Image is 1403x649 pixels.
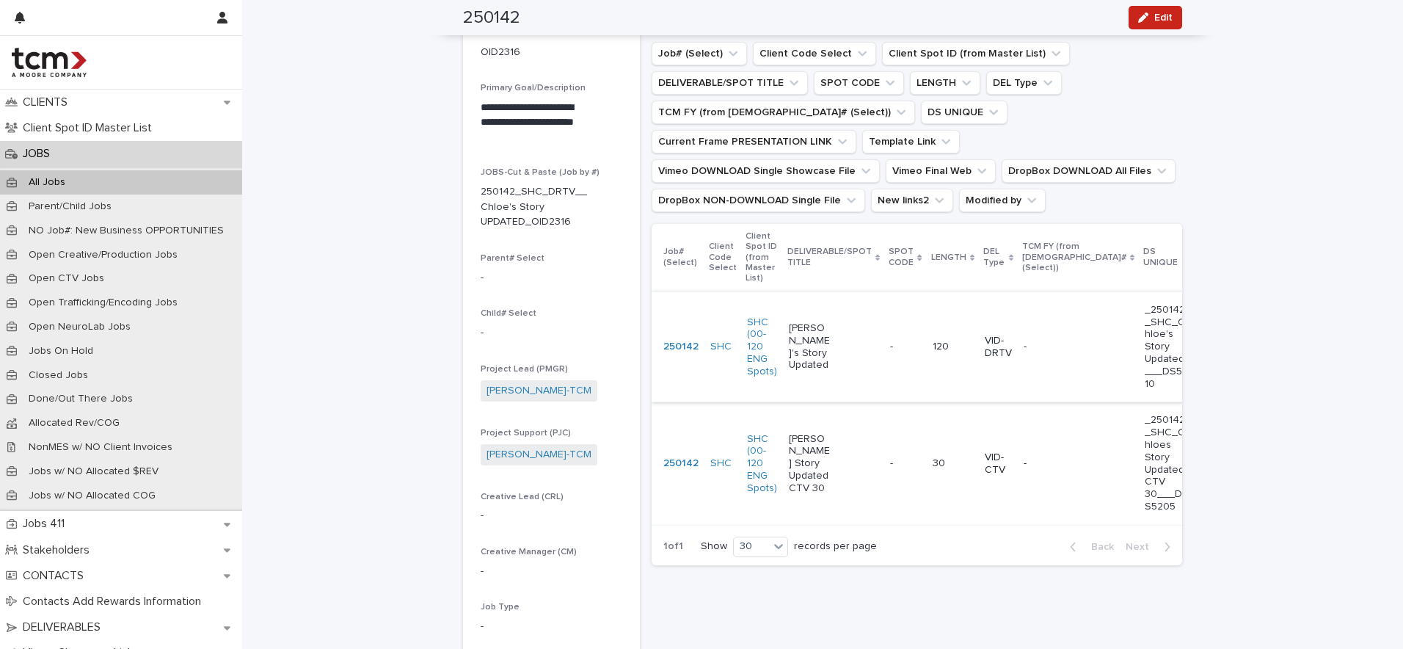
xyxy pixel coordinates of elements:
button: DropBox DOWNLOAD All Files [1002,159,1176,183]
p: 250142_SHC_DRTV__Chloe's Story UPDATED_OID2316 [481,184,587,230]
p: - [1024,457,1067,470]
button: Modified by [959,189,1046,212]
p: VID-CTV [985,452,1012,476]
p: Client Spot ID Master List [17,121,164,135]
p: - [1024,341,1067,353]
span: Back [1082,542,1114,552]
button: Template Link [862,130,960,153]
button: LENGTH [910,71,980,95]
img: 4hMmSqQkux38exxPVZHQ [12,48,87,77]
p: Open Trafficking/Encoding Jobs [17,297,189,309]
a: SHC [710,457,732,470]
button: DropBox NON-DOWNLOAD Single File [652,189,865,212]
div: 30 [734,539,769,554]
p: _250142_SHC_Chloe's Story Updated___DS5110 [1145,304,1188,391]
p: TCM FY (from [DEMOGRAPHIC_DATA]# (Select)) [1022,239,1126,276]
button: DELIVERABLE/SPOT TITLE [652,71,808,95]
span: Creative Lead (CRL) [481,493,564,501]
p: - [481,619,622,634]
p: - [890,454,896,470]
button: Next [1120,540,1182,554]
p: Closed Jobs [17,369,100,382]
p: [PERSON_NAME] Story Updated CTV 30 [789,433,832,495]
button: Vimeo Final Web [886,159,996,183]
h2: 250142 [463,7,520,29]
span: Project Lead (PMGR) [481,365,568,374]
a: SHC (00-120 ENG Spots) [747,316,777,378]
p: Show [701,540,727,553]
p: Contacts Add Rewards Information [17,595,213,609]
p: DS UNIQUE [1143,244,1181,271]
button: SPOT CODE [814,71,904,95]
p: NO Job#: New Business OPPORTUNITIES [17,225,236,237]
p: DEL Type [983,244,1005,271]
p: Job# (Select) [663,244,700,271]
a: 250142 [663,341,699,353]
span: Creative Manager (CM) [481,548,577,556]
p: Client Spot ID (from Master List) [746,228,779,287]
span: Child# Select [481,309,536,318]
button: TCM FY (from Job# (Select)) [652,101,915,124]
a: [PERSON_NAME]-TCM [487,447,591,463]
span: Edit [1154,12,1173,23]
span: Next [1126,542,1158,552]
p: VID-DRTV [985,335,1012,360]
p: Open NeuroLab Jobs [17,321,142,333]
p: Stakeholders [17,543,101,557]
p: JOBS [17,147,62,161]
p: - [481,564,622,579]
p: NonMES w/ NO Client Invoices [17,441,184,454]
p: CLIENTS [17,95,79,109]
p: - [481,508,622,523]
p: OID2316 [481,45,520,60]
p: Jobs 411 [17,517,76,531]
p: - [481,270,622,286]
span: JOBS-Cut & Paste (Job by #) [481,168,600,177]
p: - [890,338,896,353]
p: Open CTV Jobs [17,272,116,285]
p: 1 of 1 [652,529,695,565]
button: DS UNIQUE [921,101,1007,124]
a: SHC (00-120 ENG Spots) [747,433,777,495]
p: _250142_SHC_Chloes Story Updated CTV 30___DS5205 [1145,414,1188,512]
p: DELIVERABLE/SPOT TITLE [787,244,872,271]
span: Parent# Select [481,254,544,263]
button: DEL Type [986,71,1062,95]
span: Primary Goal/Description [481,84,586,93]
button: Edit [1129,6,1182,29]
a: SHC [710,341,732,353]
p: records per page [794,540,877,553]
p: CONTACTS [17,569,95,583]
p: Jobs w/ NO Allocated $REV [17,465,170,478]
p: - [481,325,622,341]
button: Client Spot ID (from Master List) [882,42,1070,65]
button: Client Code Select [753,42,876,65]
p: Open Creative/Production Jobs [17,249,189,261]
p: SPOT CODE [889,244,914,271]
p: [PERSON_NAME]'s Story Updated [789,322,832,371]
p: Jobs On Hold [17,345,105,358]
p: DELIVERABLES [17,620,112,634]
p: Parent/Child Jobs [17,200,123,213]
button: Back [1058,540,1120,554]
button: Vimeo DOWNLOAD Single Showcase File [652,159,880,183]
p: Allocated Rev/COG [17,417,131,429]
span: Project Support (PJC) [481,429,571,438]
p: All Jobs [17,176,77,189]
button: Current Frame PRESENTATION LINK [652,130,856,153]
button: Job# (Select) [652,42,747,65]
p: Client Code Select [709,239,737,276]
p: LENGTH [931,250,966,266]
span: Job Type [481,603,520,612]
p: Done/Out There Jobs [17,393,145,405]
a: [PERSON_NAME]-TCM [487,383,591,399]
p: 30 [933,457,973,470]
p: Jobs w/ NO Allocated COG [17,490,167,502]
button: New links2 [871,189,953,212]
p: 120 [933,341,973,353]
a: 250142 [663,457,699,470]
